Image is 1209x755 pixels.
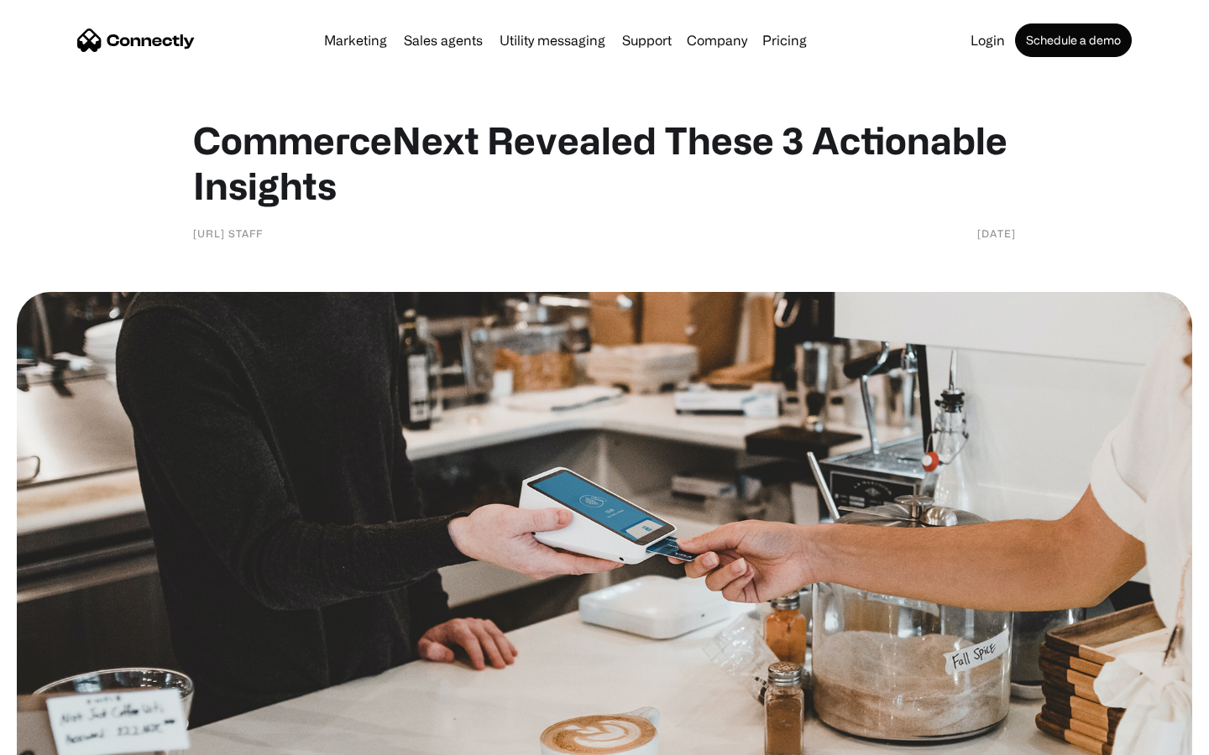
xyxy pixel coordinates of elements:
[34,726,101,749] ul: Language list
[193,225,263,242] div: [URL] Staff
[1015,23,1132,57] a: Schedule a demo
[756,34,814,47] a: Pricing
[687,29,747,52] div: Company
[615,34,678,47] a: Support
[17,726,101,749] aside: Language selected: English
[317,34,394,47] a: Marketing
[964,34,1012,47] a: Login
[977,225,1016,242] div: [DATE]
[397,34,489,47] a: Sales agents
[493,34,612,47] a: Utility messaging
[193,117,1016,208] h1: CommerceNext Revealed These 3 Actionable Insights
